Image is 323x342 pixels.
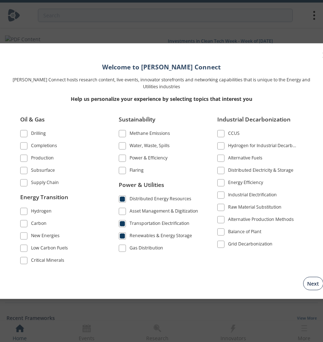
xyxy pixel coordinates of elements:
div: Gas Distribution [130,244,163,253]
div: Balance of Plant [228,228,261,237]
div: Low Carbon Fuels [31,244,68,253]
div: Production [31,155,54,163]
div: Industrial Electrification [228,192,277,200]
div: Alternative Fuels [228,155,262,163]
div: CCUS [228,130,240,139]
div: Critical Minerals [31,257,64,265]
div: Power & Efficiency [130,155,167,163]
div: Energy Transition [20,193,101,206]
div: Energy Efficiency [228,179,263,188]
div: Renewables & Energy Storage [130,232,192,241]
div: Raw Material Substitution [228,204,281,213]
div: Industrial Decarbonization [217,115,298,129]
div: Completions [31,142,57,151]
div: Hydrogen [31,208,52,216]
div: Transportation Electrification [130,220,189,228]
div: Distributed Energy Resources [130,195,191,204]
div: New Energies [31,232,60,241]
p: [PERSON_NAME] Connect hosts research content, live events, innovator storefronts and networking c... [10,77,313,90]
div: Grid Decarbonization [228,241,272,249]
div: Alternative Production Methods [228,216,294,225]
div: Drilling [31,130,46,139]
div: Sustainability [119,115,200,129]
h1: Welcome to [PERSON_NAME] Connect [10,62,313,72]
div: Power & Utilities [119,180,200,194]
div: Flaring [130,167,144,176]
p: Help us personalize your experience by selecting topics that interest you [10,95,313,103]
div: Asset Management & Digitization [130,208,198,216]
div: Supply Chain [31,179,59,188]
div: Carbon [31,220,47,228]
div: Methane Emissions [130,130,170,139]
div: Subsurface [31,167,55,176]
div: Water, Waste, Spills [130,142,170,151]
div: Distributed Electricity & Storage [228,167,293,176]
div: Hydrogen for Industrial Decarbonization [228,142,298,151]
div: Oil & Gas [20,115,101,129]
